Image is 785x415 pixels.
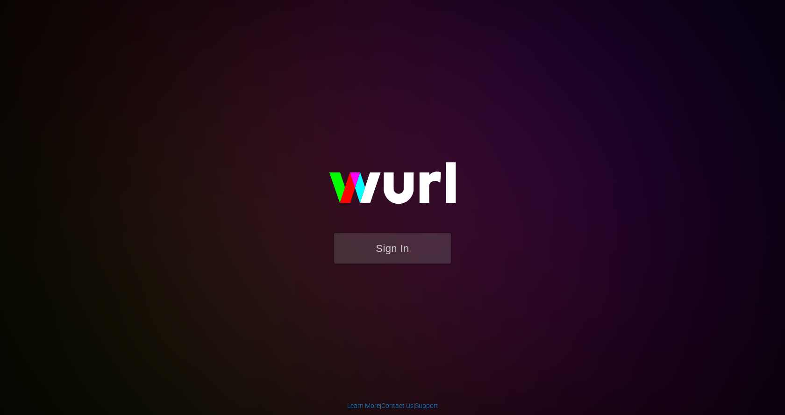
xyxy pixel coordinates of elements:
a: Contact Us [381,402,414,409]
button: Sign In [334,233,451,264]
img: wurl-logo-on-black-223613ac3d8ba8fe6dc639794a292ebdb59501304c7dfd60c99c58986ef67473.svg [299,142,486,233]
div: | | [347,401,438,410]
a: Learn More [347,402,380,409]
a: Support [415,402,438,409]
